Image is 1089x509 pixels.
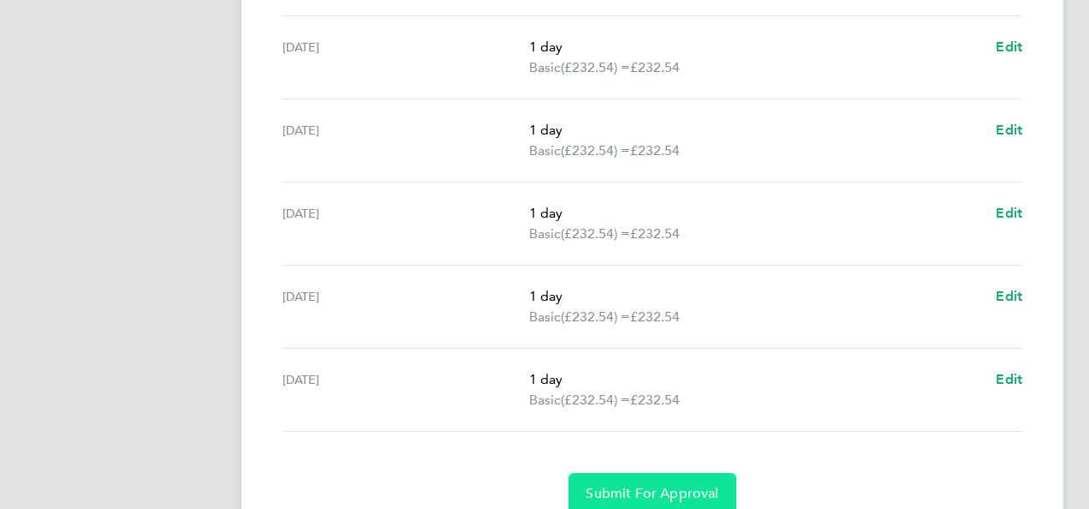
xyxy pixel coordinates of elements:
[529,286,982,307] p: 1 day
[996,203,1022,224] a: Edit
[561,392,630,408] span: (£232.54) =
[996,39,1022,55] span: Edit
[283,286,529,327] div: [DATE]
[630,308,680,325] span: £232.54
[283,369,529,410] div: [DATE]
[561,142,630,159] span: (£232.54) =
[586,485,718,502] span: Submit For Approval
[630,59,680,75] span: £232.54
[630,225,680,242] span: £232.54
[529,141,561,161] span: Basic
[996,122,1022,138] span: Edit
[561,59,630,75] span: (£232.54) =
[529,307,561,327] span: Basic
[529,57,561,78] span: Basic
[561,225,630,242] span: (£232.54) =
[529,37,982,57] p: 1 day
[996,286,1022,307] a: Edit
[996,120,1022,141] a: Edit
[561,308,630,325] span: (£232.54) =
[996,369,1022,390] a: Edit
[996,205,1022,221] span: Edit
[283,120,529,161] div: [DATE]
[630,392,680,408] span: £232.54
[529,390,561,410] span: Basic
[529,203,982,224] p: 1 day
[996,371,1022,387] span: Edit
[529,120,982,141] p: 1 day
[996,288,1022,304] span: Edit
[283,203,529,244] div: [DATE]
[529,369,982,390] p: 1 day
[630,142,680,159] span: £232.54
[283,37,529,78] div: [DATE]
[529,224,561,244] span: Basic
[996,37,1022,57] a: Edit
